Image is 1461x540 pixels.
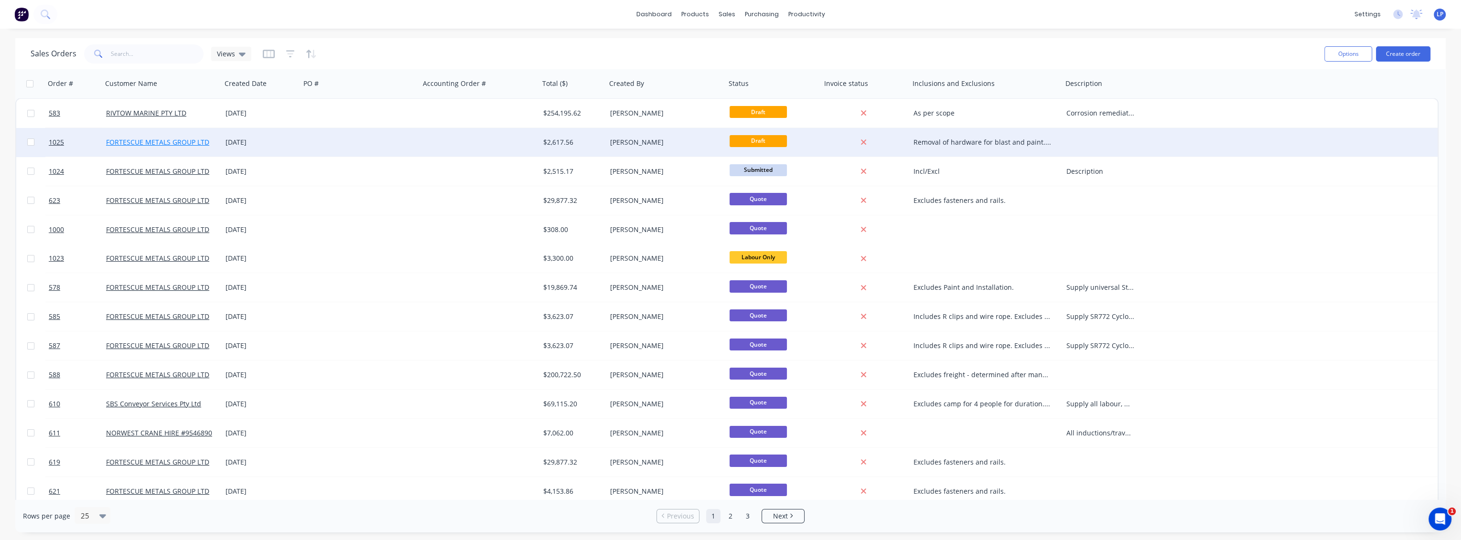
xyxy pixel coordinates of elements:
a: Page 1 is your current page [706,509,720,523]
button: Options [1324,46,1372,62]
span: Labour Only [730,251,787,263]
span: Quote [730,193,787,205]
div: Includes R clips and wire rope. Excludes fasteners [913,312,1052,321]
div: [PERSON_NAME] [610,283,716,292]
a: 578 [49,273,106,302]
a: Previous page [657,511,699,521]
a: FORTESCUE METALS GROUP LTD [106,312,209,321]
span: Views [217,49,235,59]
div: All inductions/travel time to be paid on hourly rate [1066,428,1135,438]
div: Invoice status [824,79,868,88]
div: Includes R clips and wire rope. Excludes fasteners [913,341,1052,350]
span: 611 [49,428,60,438]
iframe: Intercom live chat [1429,508,1451,530]
div: PO # [303,79,319,88]
div: $308.00 [543,225,600,234]
span: 1025 [49,138,64,147]
div: [PERSON_NAME] [610,457,716,467]
span: Next [773,511,788,521]
a: Page 3 [741,509,755,523]
a: FORTESCUE METALS GROUP LTD [106,487,209,496]
div: $2,515.17 [543,167,600,176]
a: FORTESCUE METALS GROUP LTD [106,457,209,466]
div: [DATE] [226,196,297,205]
a: RIVTOW MARINE PTY LTD [106,108,186,117]
span: Quote [730,397,787,409]
div: $3,300.00 [543,254,600,263]
span: Quote [730,455,787,466]
div: Corrosion remediation for Service pontoon to top deck and D fenders as per scope. [1066,108,1135,118]
span: Draft [730,135,787,147]
div: [DATE] [226,428,297,438]
div: [DATE] [226,225,297,234]
div: Supply SR772 Cyclone locking bars coated in Fortescue specification. [1066,341,1135,350]
span: 587 [49,341,60,350]
div: As per scope [913,108,1052,118]
div: [DATE] [226,370,297,380]
a: FORTESCUE METALS GROUP LTD [106,196,209,205]
span: 583 [49,108,60,118]
div: Excludes fasteners and rails. [913,487,1052,496]
div: [PERSON_NAME] [610,312,716,321]
a: FORTESCUE METALS GROUP LTD [106,341,209,350]
div: purchasing [740,7,784,21]
div: $19,869.74 [543,283,600,292]
div: Description [1066,167,1135,176]
span: Quote [730,339,787,350]
a: 585 [49,302,106,331]
div: [DATE] [226,312,297,321]
div: [DATE] [226,283,297,292]
span: Submitted [730,164,787,176]
span: Quote [730,368,787,380]
input: Search... [111,44,204,64]
a: FORTESCUE METALS GROUP LTD [106,370,209,379]
a: FORTESCUE METALS GROUP LTD [106,138,209,147]
span: Quote [730,309,787,321]
span: LP [1437,10,1443,19]
div: settings [1350,7,1386,21]
div: [PERSON_NAME] [610,399,716,409]
div: [PERSON_NAME] [610,341,716,350]
div: $3,623.07 [543,341,600,350]
span: 1024 [49,167,64,176]
span: 619 [49,457,60,467]
a: 623 [49,186,106,215]
div: productivity [784,7,830,21]
a: FORTESCUE METALS GROUP LTD [106,167,209,176]
div: $29,877.32 [543,457,600,467]
div: Excludes Paint and Installation. [913,283,1052,292]
div: $3,623.07 [543,312,600,321]
a: 611 [49,419,106,447]
div: Created Date [225,79,267,88]
span: 621 [49,487,60,496]
img: Factory [14,7,29,21]
div: [DATE] [226,341,297,350]
div: Supply universal Stainless steel breakout box for CV944 Drives. [1066,283,1135,292]
div: [PERSON_NAME] [610,138,716,147]
span: Quote [730,484,787,496]
div: [PERSON_NAME] [610,108,716,118]
div: Excludes camp for 4 people for duration. Excludes guide plates. [913,399,1052,409]
span: 1000 [49,225,64,234]
div: [DATE] [226,457,297,467]
div: products [677,7,714,21]
div: [PERSON_NAME] [610,428,716,438]
div: [PERSON_NAME] [610,225,716,234]
a: NORWEST CRANE HIRE #95468908 [106,428,216,437]
div: Order # [48,79,73,88]
div: [DATE] [226,167,297,176]
div: Excludes fasteners and rails. [913,457,1052,467]
div: $7,062.00 [543,428,600,438]
span: 1 [1448,508,1456,515]
div: $29,877.32 [543,196,600,205]
div: Excludes fasteners and rails. [913,196,1052,205]
span: Draft [730,106,787,118]
ul: Pagination [653,509,808,523]
div: [DATE] [226,399,297,409]
a: Next page [762,511,804,521]
div: [DATE] [226,487,297,496]
div: Accounting Order # [423,79,486,88]
div: Incl/Excl [913,167,1052,176]
a: FORTESCUE METALS GROUP LTD [106,254,209,263]
div: [PERSON_NAME] [610,196,716,205]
